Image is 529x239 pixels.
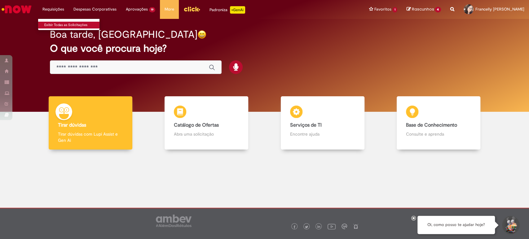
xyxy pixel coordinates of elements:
[209,6,245,14] div: Padroniza
[501,216,520,234] button: Iniciar Conversa de Suporte
[50,29,197,40] h2: Boa tarde, [GEOGRAPHIC_DATA]
[293,225,296,228] img: logo_footer_facebook.png
[38,22,106,28] a: Exibir Todas as Solicitações
[183,4,200,14] img: click_logo_yellow_360x200.png
[412,6,434,12] span: Rascunhos
[381,96,496,150] a: Base de Conhecimento Consulte e aprenda
[265,96,381,150] a: Serviços de TI Encontre ajuda
[38,19,100,30] ul: Requisições
[374,6,391,12] span: Favoritos
[317,225,320,229] img: logo_footer_linkedin.png
[1,3,33,15] img: ServiceNow
[475,7,524,12] span: Francelly [PERSON_NAME]
[174,131,239,137] p: Abra uma solicitação
[149,7,155,12] span: 19
[406,131,471,137] p: Consulte e aprenda
[290,122,322,128] b: Serviços de TI
[353,224,359,229] img: logo_footer_naosei.png
[33,96,148,150] a: Tirar dúvidas Tirar dúvidas com Lupi Assist e Gen Ai
[42,6,64,12] span: Requisições
[393,7,397,12] span: 1
[417,216,495,234] div: Oi, como posso te ajudar hoje?
[165,6,174,12] span: More
[328,222,336,230] img: logo_footer_youtube.png
[50,43,479,54] h2: O que você procura hoje?
[305,225,308,228] img: logo_footer_twitter.png
[148,96,264,150] a: Catálogo de Ofertas Abra uma solicitação
[126,6,148,12] span: Aprovações
[435,7,441,12] span: 4
[406,7,441,12] a: Rascunhos
[73,6,117,12] span: Despesas Corporativas
[156,215,192,227] img: logo_footer_ambev_rotulo_gray.png
[406,122,457,128] b: Base de Conhecimento
[290,131,355,137] p: Encontre ajuda
[58,131,123,143] p: Tirar dúvidas com Lupi Assist e Gen Ai
[230,6,245,14] p: +GenAi
[342,224,347,229] img: logo_footer_workplace.png
[174,122,219,128] b: Catálogo de Ofertas
[197,30,206,39] img: happy-face.png
[58,122,86,128] b: Tirar dúvidas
